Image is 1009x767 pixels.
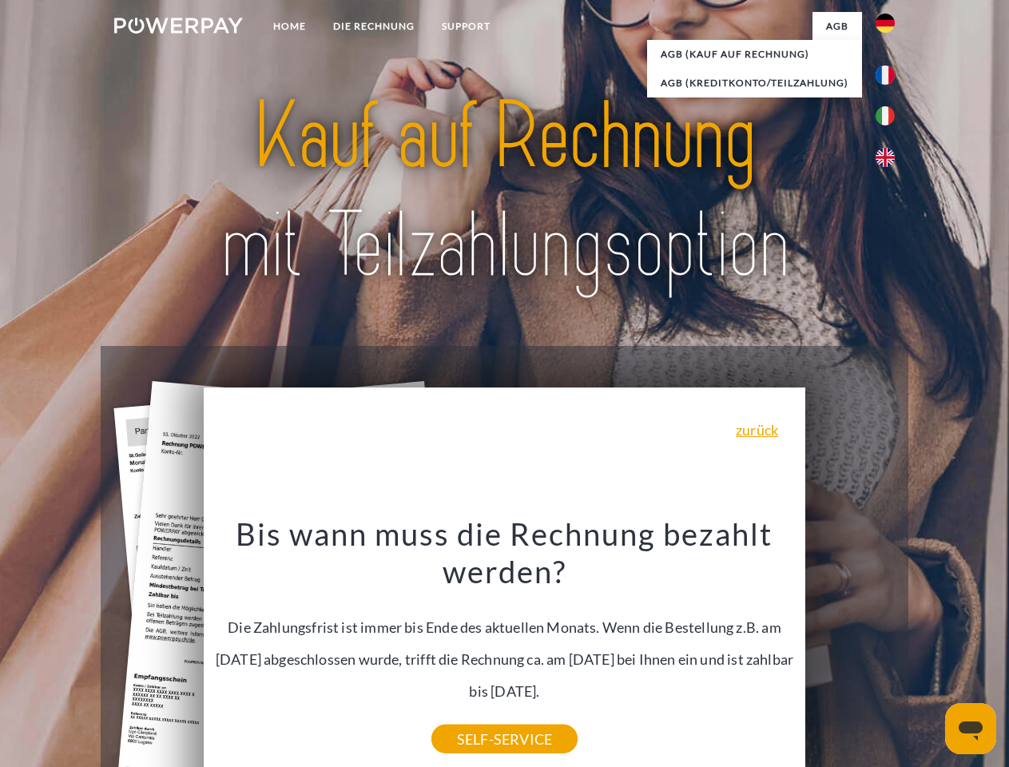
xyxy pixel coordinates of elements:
[213,515,796,591] h3: Bis wann muss die Rechnung bezahlt werden?
[876,106,895,125] img: it
[153,77,856,306] img: title-powerpay_de.svg
[114,18,243,34] img: logo-powerpay-white.svg
[812,12,862,41] a: agb
[647,69,862,97] a: AGB (Kreditkonto/Teilzahlung)
[876,148,895,167] img: en
[320,12,428,41] a: DIE RECHNUNG
[876,14,895,33] img: de
[431,725,578,753] a: SELF-SERVICE
[876,66,895,85] img: fr
[428,12,504,41] a: SUPPORT
[260,12,320,41] a: Home
[736,423,778,437] a: zurück
[647,40,862,69] a: AGB (Kauf auf Rechnung)
[213,515,796,739] div: Die Zahlungsfrist ist immer bis Ende des aktuellen Monats. Wenn die Bestellung z.B. am [DATE] abg...
[945,703,996,754] iframe: Schaltfläche zum Öffnen des Messaging-Fensters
